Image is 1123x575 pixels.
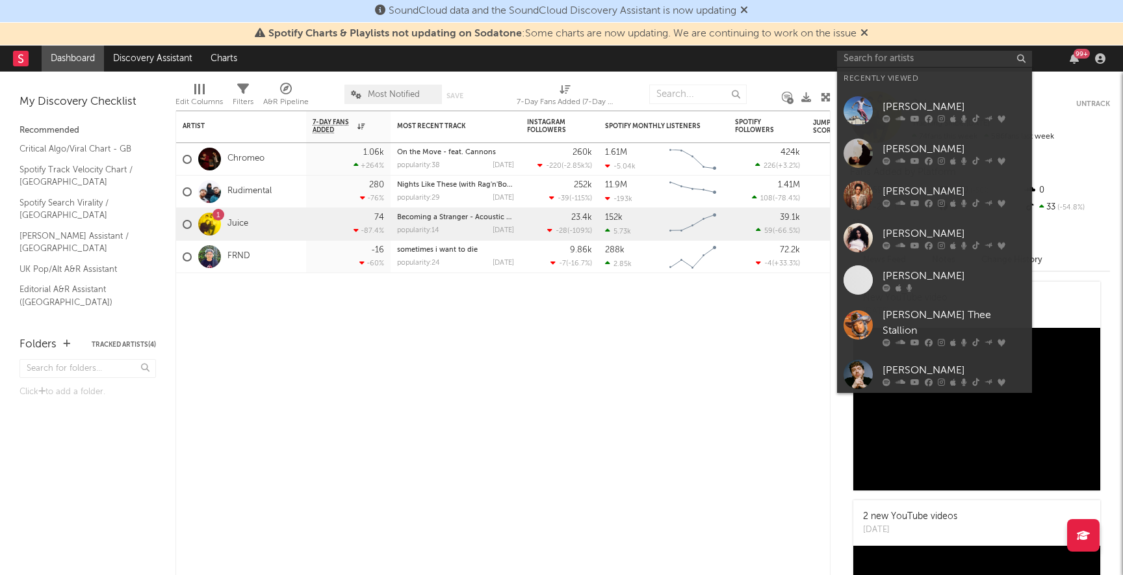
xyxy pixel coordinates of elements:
span: Dismiss [740,6,748,16]
div: ( ) [756,259,800,267]
div: Edit Columns [175,78,223,116]
div: [DATE] [493,227,514,234]
div: [PERSON_NAME] [883,226,1026,241]
div: Becoming a Stranger - Acoustic Version [397,214,514,221]
a: [PERSON_NAME] Thee Stallion [837,301,1032,353]
div: [DATE] [493,260,514,267]
div: 5.73k [605,227,631,235]
div: On the Move - feat. Cannons [397,149,514,156]
input: Search... [649,85,747,104]
div: Spotify Followers [735,118,781,134]
div: +264 % [354,161,384,170]
button: Tracked Artists(4) [92,341,156,348]
div: Artist [183,122,280,130]
div: 0 [1024,182,1110,199]
span: SoundCloud data and the SoundCloud Discovery Assistant is now updating [389,6,736,16]
a: Becoming a Stranger - Acoustic Version [397,214,532,221]
a: [PERSON_NAME] [837,353,1032,395]
span: 226 [764,163,776,170]
div: 39.1k [780,213,800,222]
span: -54.8 % [1055,204,1085,211]
div: 33 [1024,199,1110,216]
div: 9.86k [570,246,592,254]
div: 7-Day Fans Added (7-Day Fans Added) [517,94,614,110]
div: [PERSON_NAME] [883,183,1026,199]
span: : Some charts are now updating. We are continuing to work on the issue [268,29,857,39]
div: Folders [19,337,57,353]
div: -16 [371,246,384,254]
div: 252k [574,181,592,189]
div: Recently Viewed [844,71,1026,87]
div: ( ) [756,226,800,235]
div: Jump Score [813,119,845,135]
a: sometimes i want to die [397,247,478,254]
div: 34.7 [813,152,865,167]
button: Untrack [1076,98,1110,111]
span: -78.4 % [775,195,798,202]
span: 7-Day Fans Added [313,118,354,134]
div: ( ) [550,259,592,267]
span: +3.2 % [778,163,798,170]
button: 99+ [1070,53,1079,64]
div: -193k [605,194,632,203]
a: FRND [227,251,250,262]
span: Most Notified [368,90,420,99]
span: -109 % [569,228,590,235]
svg: Chart title [664,143,722,176]
div: [PERSON_NAME] [883,362,1026,378]
input: Search for artists [837,51,1032,67]
div: [DATE] [493,194,514,202]
div: Click to add a folder. [19,384,156,400]
div: 1.41M [778,181,800,189]
div: 152k [605,213,623,222]
div: -60 % [359,259,384,267]
div: -87.4 % [354,226,384,235]
div: [PERSON_NAME] Thee Stallion [883,308,1026,339]
span: -115 % [571,195,590,202]
div: Edit Columns [175,94,223,110]
div: 74 [374,213,384,222]
a: [PERSON_NAME] [837,259,1032,301]
a: Charts [201,46,246,72]
a: UK Pop/Alt A&R Assistant [19,262,143,276]
svg: Chart title [664,208,722,241]
div: 424k [781,148,800,157]
div: Most Recent Track [397,122,495,130]
a: Rudimental [227,186,272,197]
span: Dismiss [860,29,868,39]
div: 59.5 [813,217,865,232]
div: ( ) [547,226,592,235]
a: Editorial A&R Assistant ([GEOGRAPHIC_DATA]) [19,282,143,309]
a: [PERSON_NAME] [837,132,1032,174]
div: [DATE] [493,162,514,169]
div: 24.2 [813,184,865,200]
div: popularity: 24 [397,260,440,267]
div: 1.06k [363,148,384,157]
div: 7-Day Fans Added (7-Day Fans Added) [517,78,614,116]
a: Discovery Assistant [104,46,201,72]
span: -2.85k % [563,163,590,170]
div: A&R Pipeline [263,94,309,110]
a: [PERSON_NAME] [837,217,1032,259]
button: Save [446,92,463,100]
a: Critical Algo/Viral Chart - GB [19,142,143,156]
div: Instagram Followers [527,118,573,134]
div: Recommended [19,123,156,139]
div: A&R Pipeline [263,78,309,116]
div: 11.9M [605,181,627,189]
span: 59 [764,228,773,235]
div: [PERSON_NAME] [883,268,1026,284]
span: -4 [764,260,772,267]
a: [PERSON_NAME] [837,90,1032,132]
div: 2.85k [605,260,632,268]
div: -76 % [360,194,384,202]
span: 108 [760,195,773,202]
a: Spotify Track Velocity Chart / [GEOGRAPHIC_DATA] [19,163,143,189]
div: Filters [233,78,253,116]
span: -39 [558,195,569,202]
div: ( ) [537,161,592,170]
div: [DATE] [863,524,957,537]
a: [PERSON_NAME] [837,174,1032,217]
div: 280 [369,181,384,189]
a: Nights Like These (with Rag'n'Bone Man) - Acoustic Version [397,181,598,189]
